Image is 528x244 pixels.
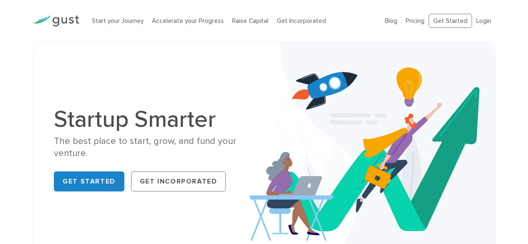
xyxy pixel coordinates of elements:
[429,14,472,28] a: Get Started
[152,17,224,25] a: Accelerate your Progress
[476,17,491,25] a: Login
[92,17,144,25] a: Start your Journey
[33,15,79,27] img: Gust Logo
[385,17,397,25] a: Blog
[54,135,258,160] div: The best place to start, grow, and fund your venture.
[232,17,268,25] a: Raise Capital
[54,171,124,191] a: Get Started
[277,17,326,25] a: Get Incorporated
[54,108,258,131] h1: Startup Smarter
[406,17,424,25] a: Pricing
[131,171,226,191] a: Get Incorporated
